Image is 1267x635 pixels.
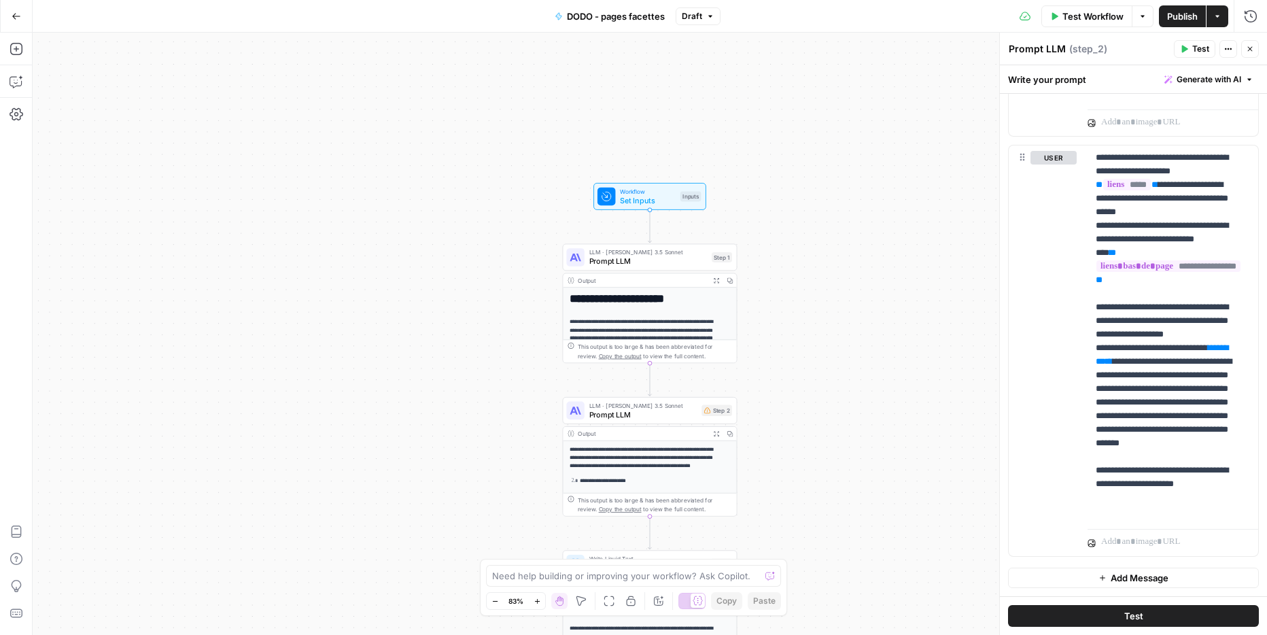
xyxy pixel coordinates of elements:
[676,7,721,25] button: Draft
[578,429,706,438] div: Output
[701,405,732,417] div: Step 2
[748,592,781,610] button: Paste
[589,554,706,563] span: Write Liquid Text
[589,247,708,256] span: LLM · [PERSON_NAME] 3.5 Sonnet
[682,10,702,22] span: Draft
[578,343,732,361] div: This output is too large & has been abbreviated for review. to view the full content.
[1008,605,1259,627] button: Test
[620,194,676,206] span: Set Inputs
[508,596,523,606] span: 83%
[1177,73,1241,86] span: Generate with AI
[578,276,706,285] div: Output
[711,592,742,610] button: Copy
[1069,42,1107,56] span: ( step_2 )
[589,256,708,267] span: Prompt LLM
[753,595,776,607] span: Paste
[578,496,732,514] div: This output is too large & has been abbreviated for review. to view the full content.
[1062,10,1124,23] span: Test Workflow
[1174,40,1215,58] button: Test
[648,363,652,396] g: Edge from step_1 to step_2
[589,409,697,420] span: Prompt LLM
[680,191,701,201] div: Inputs
[1124,609,1143,623] span: Test
[1000,65,1267,93] div: Write your prompt
[620,187,676,196] span: Workflow
[599,506,642,513] span: Copy the output
[1192,43,1209,55] span: Test
[1030,151,1077,165] button: user
[563,183,737,210] div: WorkflowSet InputsInputs
[716,595,737,607] span: Copy
[1009,145,1077,556] div: user
[1111,571,1168,585] span: Add Message
[546,5,673,27] button: DODO - pages facettes
[1041,5,1132,27] button: Test Workflow
[1009,42,1066,56] textarea: Prompt LLM
[567,10,665,23] span: DODO - pages facettes
[1159,5,1206,27] button: Publish
[1167,10,1198,23] span: Publish
[1159,71,1259,88] button: Generate with AI
[648,517,652,549] g: Edge from step_2 to step_4
[712,252,732,262] div: Step 1
[599,352,642,359] span: Copy the output
[589,401,697,410] span: LLM · [PERSON_NAME] 3.5 Sonnet
[1008,568,1259,588] button: Add Message
[648,210,652,243] g: Edge from start to step_1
